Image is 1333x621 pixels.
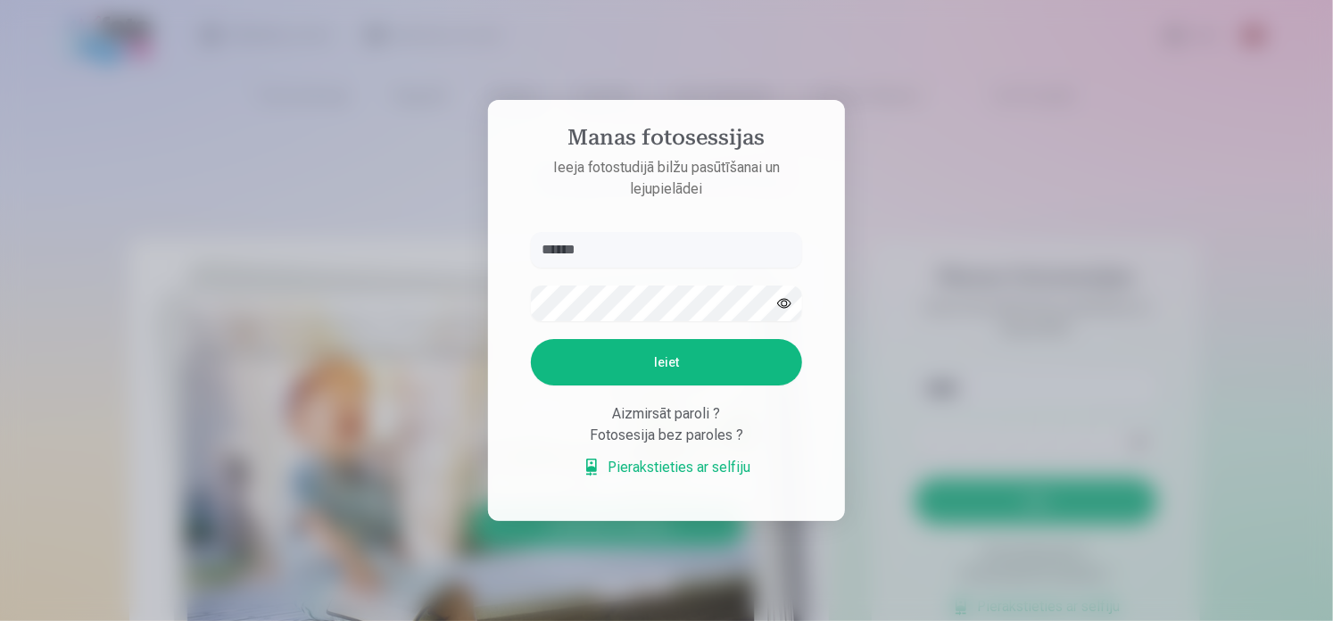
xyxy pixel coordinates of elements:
div: Fotosesija bez paroles ? [531,425,802,446]
p: Ieeja fotostudijā bilžu pasūtīšanai un lejupielādei [513,157,820,200]
button: Ieiet [531,339,802,385]
a: Pierakstieties ar selfiju [583,457,750,478]
h4: Manas fotosessijas [513,125,820,157]
div: Aizmirsāt paroli ? [531,403,802,425]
